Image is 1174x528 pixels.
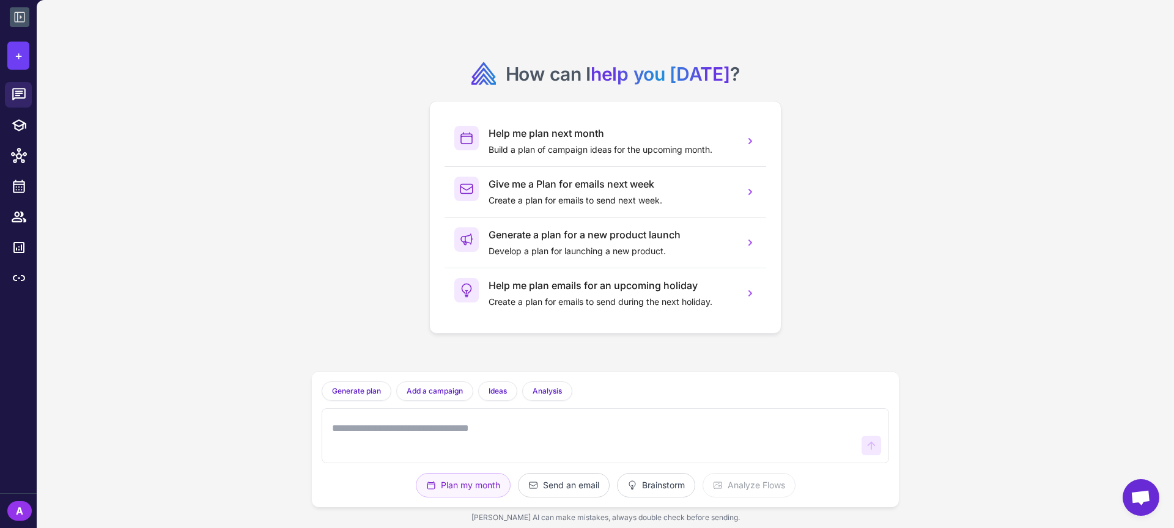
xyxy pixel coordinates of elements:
button: Brainstorm [617,473,695,497]
button: Ideas [478,381,517,401]
div: [PERSON_NAME] AI can make mistakes, always double check before sending. [312,507,899,528]
button: + [7,42,29,70]
p: Develop a plan for launching a new product. [489,244,734,258]
button: Analyze Flows [703,473,796,497]
p: Create a plan for emails to send during the next holiday. [489,295,734,309]
h3: Help me plan emails for an upcoming holiday [489,278,734,293]
span: Generate plan [332,386,381,397]
h3: Generate a plan for a new product launch [489,227,734,242]
p: Create a plan for emails to send next week. [489,194,734,207]
div: A [7,501,32,521]
span: help you [DATE] [591,63,730,85]
button: Analysis [522,381,572,401]
button: Plan my month [416,473,511,497]
a: Open chat [1123,479,1159,516]
button: Add a campaign [396,381,473,401]
h3: Help me plan next month [489,126,734,141]
p: Build a plan of campaign ideas for the upcoming month. [489,143,734,156]
span: Add a campaign [407,386,463,397]
h2: How can I ? [506,62,740,86]
button: Send an email [518,473,610,497]
span: Analysis [533,386,562,397]
span: Ideas [489,386,507,397]
h3: Give me a Plan for emails next week [489,177,734,191]
button: Generate plan [322,381,391,401]
span: + [15,46,23,65]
